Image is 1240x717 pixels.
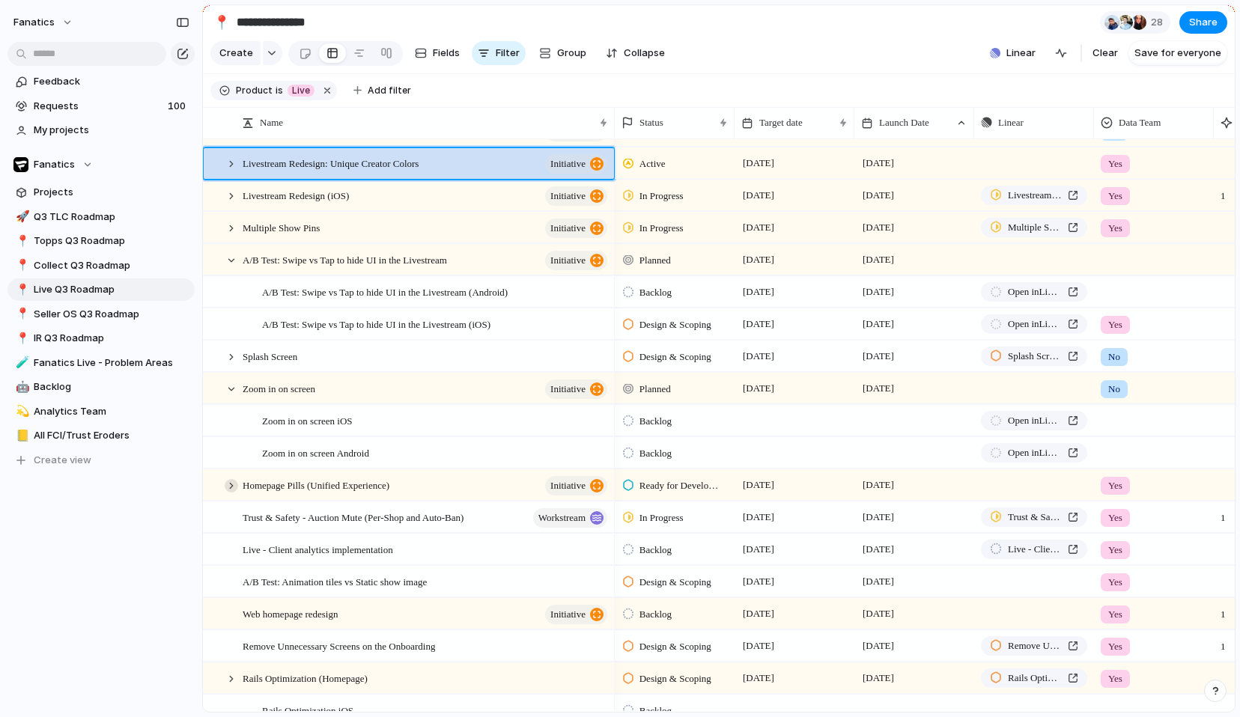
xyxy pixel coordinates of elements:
[210,41,261,65] button: Create
[16,305,26,323] div: 📍
[16,354,26,371] div: 🧪
[1008,542,1062,557] span: Live - Client analytics implementation
[1108,317,1122,332] span: Yes
[859,379,898,397] span: [DATE]
[545,186,607,206] button: initiative
[1008,445,1062,460] span: Open in Linear
[34,307,189,322] span: Seller OS Q3 Roadmap
[639,350,711,364] span: Design & Scoping
[859,251,898,269] span: [DATE]
[1108,510,1122,525] span: Yes
[981,443,1087,463] a: Open inLinear
[759,115,803,130] span: Target date
[981,668,1087,688] a: Rails Optimization (Homepage)
[1108,478,1122,493] span: Yes
[213,12,230,32] div: 📍
[538,507,586,528] span: workstream
[1008,188,1062,203] span: Livestream Redesign (iOS and Android)
[409,41,466,65] button: Fields
[13,15,55,30] span: fanatics
[13,356,28,370] button: 🧪
[981,218,1087,237] a: Multiple Show Pins
[34,99,163,114] span: Requests
[13,379,28,394] button: 🤖
[7,376,195,398] div: 🤖Backlog
[13,307,28,322] button: 📍
[1108,543,1122,558] span: Yes
[1189,15,1218,30] span: Share
[16,379,26,396] div: 🤖
[292,84,310,97] span: Live
[243,251,447,268] span: A/B Test: Swipe vs Tap to hide UI in the Livestream
[260,115,283,130] span: Name
[496,46,520,61] span: Filter
[739,186,778,204] span: [DATE]
[13,234,28,248] button: 📍
[639,543,672,558] span: Backlog
[859,637,898,655] span: [DATE]
[34,428,189,443] span: All FCI/Trust Eroders
[984,42,1042,64] button: Linear
[981,636,1087,656] a: Remove Unnecessary Screens on the Onboarding
[1092,46,1118,61] span: Clear
[1134,46,1221,61] span: Save for everyone
[210,10,234,34] button: 📍
[739,637,778,655] span: [DATE]
[639,639,711,654] span: Design & Scoping
[16,281,26,299] div: 📍
[7,206,195,228] div: 🚀Q3 TLC Roadmap
[7,352,195,374] a: 🧪Fanatics Live - Problem Areas
[545,605,607,624] button: initiative
[532,41,594,65] button: Group
[550,186,586,207] span: initiative
[13,404,28,419] button: 💫
[7,303,195,326] a: 📍Seller OS Q3 Roadmap
[998,115,1024,130] span: Linear
[639,575,711,590] span: Design & Scoping
[859,476,898,494] span: [DATE]
[639,671,711,686] span: Design & Scoping
[243,186,349,204] span: Livestream Redesign (iOS)
[739,219,778,237] span: [DATE]
[34,404,189,419] span: Analytics Team
[1108,156,1122,171] span: Yes
[1008,638,1062,653] span: Remove Unnecessary Screens on the Onboarding
[168,99,189,114] span: 100
[545,219,607,238] button: initiative
[7,70,195,93] a: Feedback
[243,219,320,236] span: Multiple Show Pins
[639,382,671,397] span: Planned
[1108,350,1120,364] span: No
[1108,382,1120,397] span: No
[243,573,427,590] span: A/B Test: Animation tiles vs Static show image
[550,379,586,400] span: initiative
[1108,671,1122,686] span: Yes
[981,186,1087,205] a: Livestream Redesign (iOS and Android)
[859,219,898,237] span: [DATE]
[739,283,778,301] span: [DATE]
[550,475,586,496] span: initiative
[243,508,464,525] span: Trust & Safety - Auction Mute (Per-Shop and Auto-Ban)
[1108,639,1122,654] span: Yes
[7,254,195,277] div: 📍Collect Q3 Roadmap
[243,379,315,397] span: Zoom in on screen
[285,82,317,99] button: Live
[545,154,607,174] button: initiative
[859,540,898,558] span: [DATE]
[639,317,711,332] span: Design & Scoping
[13,258,28,273] button: 📍
[639,156,666,171] span: Active
[1008,284,1062,299] span: Open in Linear
[859,669,898,687] span: [DATE]
[859,315,898,333] span: [DATE]
[739,315,778,333] span: [DATE]
[859,508,898,526] span: [DATE]
[739,379,778,397] span: [DATE]
[7,424,195,447] a: 📒All FCI/Trust Eroders
[472,41,526,65] button: Filter
[34,258,189,273] span: Collect Q3 Roadmap
[1215,599,1232,622] span: 1
[1108,575,1122,590] span: Yes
